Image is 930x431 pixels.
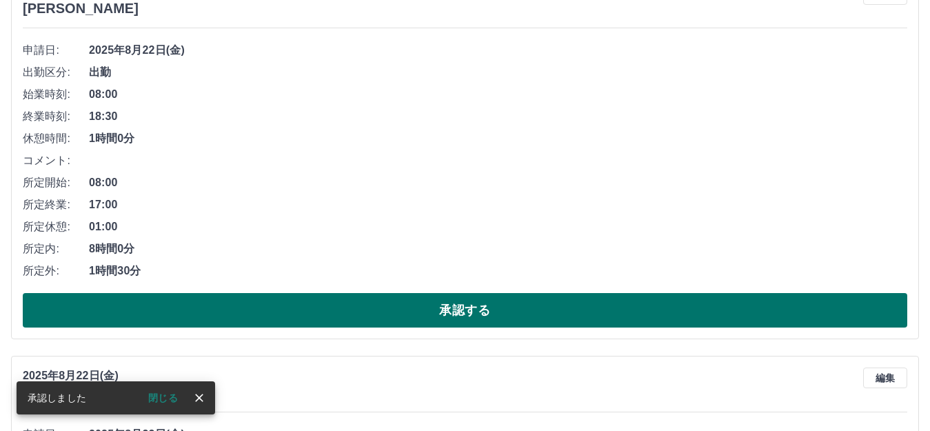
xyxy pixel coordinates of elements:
button: 編集 [863,368,907,388]
p: 2025年8月22日(金) [23,368,139,384]
button: close [189,388,210,408]
span: 1時間0分 [89,130,907,147]
span: 休憩時間: [23,130,89,147]
span: 8時間0分 [89,241,907,257]
button: 閉じる [137,388,189,408]
span: 始業時刻: [23,86,89,103]
span: 出勤区分: [23,64,89,81]
span: 08:00 [89,86,907,103]
span: 18:30 [89,108,907,125]
h3: [PERSON_NAME] [23,1,139,17]
button: 承認する [23,293,907,328]
span: 出勤 [89,64,907,81]
div: 承認しました [28,385,86,410]
span: 所定休憩: [23,219,89,235]
span: 申請日: [23,42,89,59]
span: 2025年8月22日(金) [89,42,907,59]
span: 所定終業: [23,197,89,213]
span: 1時間30分 [89,263,907,279]
span: 01:00 [89,219,907,235]
span: 17:00 [89,197,907,213]
span: コメント: [23,152,89,169]
span: 所定内: [23,241,89,257]
span: 所定外: [23,263,89,279]
span: 08:00 [89,174,907,191]
span: 終業時刻: [23,108,89,125]
span: 所定開始: [23,174,89,191]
